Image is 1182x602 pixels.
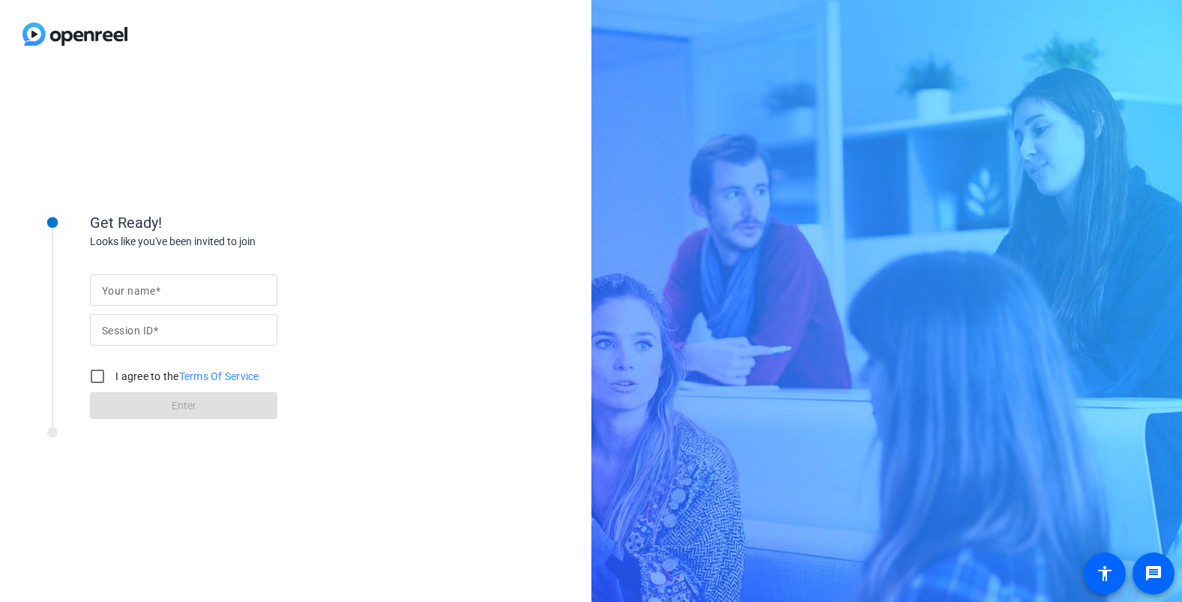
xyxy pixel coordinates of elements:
mat-icon: message [1145,565,1163,583]
div: Looks like you've been invited to join [90,234,390,250]
div: Get Ready! [90,211,390,234]
a: Terms Of Service [179,370,259,382]
mat-icon: accessibility [1096,565,1114,583]
label: I agree to the [112,369,259,384]
mat-label: Session ID [102,325,153,337]
mat-label: Your name [102,285,155,297]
